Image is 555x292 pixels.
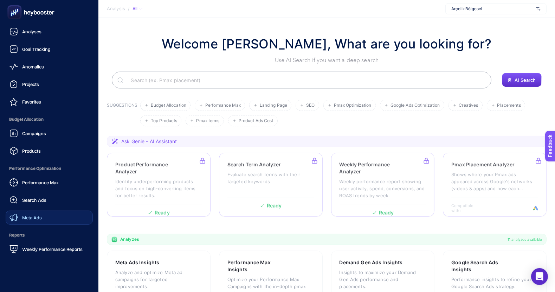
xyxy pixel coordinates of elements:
[260,103,287,108] span: Landing Page
[133,6,142,12] div: All
[151,103,186,108] span: Budget Allocation
[22,99,41,105] span: Favorites
[6,161,93,175] span: Performance Optimization
[120,237,139,242] span: Analyzes
[22,180,59,185] span: Performance Max
[6,144,93,158] a: Products
[115,269,202,290] p: Analyze and optimize Meta ad campaigns for targeted improvements.
[6,112,93,126] span: Budget Allocation
[151,118,177,124] span: Top Products
[115,259,159,266] h3: Meta Ads Insights
[508,237,542,242] span: 11 analyzes available
[6,211,93,225] a: Meta Ads
[340,269,426,290] p: Insights to maximize your Demand Gen Ads performance and placements.
[306,103,315,108] span: SEO
[128,6,130,11] span: /
[6,228,93,242] span: Reports
[22,215,42,220] span: Meta Ads
[391,103,440,108] span: Google Ads Optimization
[459,103,478,108] span: Creatives
[107,6,125,12] span: Analysis
[6,77,93,91] a: Projects
[6,42,93,56] a: Goal Tracking
[6,242,93,256] a: Weekly Performance Reports
[6,193,93,207] a: Search Ads
[6,25,93,39] a: Analyses
[107,153,211,217] a: Product Performance AnalyzerIdentify underperforming products and focus on high-converting items ...
[227,259,292,273] h3: Performance Max Insights
[219,153,323,217] a: Search Term AnalyzerEvaluate search terms with their targeted keywordsReady
[196,118,219,124] span: Pmax terms
[6,95,93,109] a: Favorites
[443,153,547,217] a: Pmax Placement AnalyzerShows where your Pmax ads appeared across Google's networks (videos & apps...
[239,118,273,124] span: Product Ads Cost
[497,103,521,108] span: Placements
[162,34,492,53] h1: Welcome [PERSON_NAME], What are you looking for?
[22,148,41,154] span: Products
[121,138,177,145] span: Ask Genie - AI Assistant
[331,153,435,217] a: Weekly Performance AnalyzerWeekly performance report showing user activity, spend, conversions, a...
[22,29,41,34] span: Analyses
[531,268,548,285] div: Open Intercom Messenger
[340,259,403,266] h3: Demand Gen Ads Insights
[515,77,536,83] span: AI Search
[502,73,541,87] button: AI Search
[6,126,93,140] a: Campaigns
[6,175,93,190] a: Performance Max
[22,246,83,252] span: Weekly Performance Reports
[22,131,46,136] span: Campaigns
[451,6,534,12] span: Arçelik Bölgesel
[162,56,492,65] p: Use AI Search if you want a deep search
[22,197,46,203] span: Search Ads
[22,64,44,69] span: Anomalies
[107,102,137,126] h3: SUGGESTIONS
[22,81,39,87] span: Projects
[536,5,541,12] img: svg%3e
[6,60,93,74] a: Anomalies
[451,259,516,273] h3: Google Search Ads Insights
[334,103,372,108] span: Pmax Optimization
[4,2,27,8] span: Feedback
[205,103,241,108] span: Performance Max
[451,276,538,290] p: Performance insights to refine your Google Search Ads strategy.
[125,70,486,90] input: Search
[22,46,51,52] span: Goal Tracking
